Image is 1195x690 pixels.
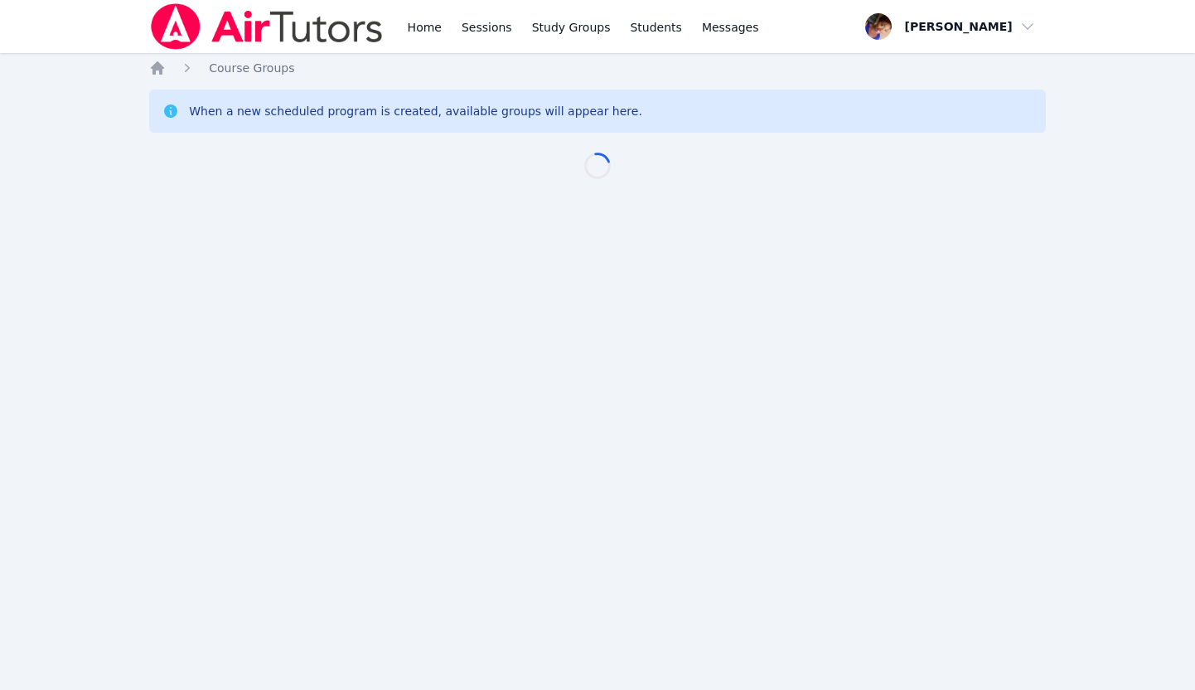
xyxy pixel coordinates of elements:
span: Course Groups [209,61,294,75]
img: Air Tutors [149,3,384,50]
a: Course Groups [209,60,294,76]
span: Messages [702,19,759,36]
div: When a new scheduled program is created, available groups will appear here. [189,103,642,119]
nav: Breadcrumb [149,60,1046,76]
